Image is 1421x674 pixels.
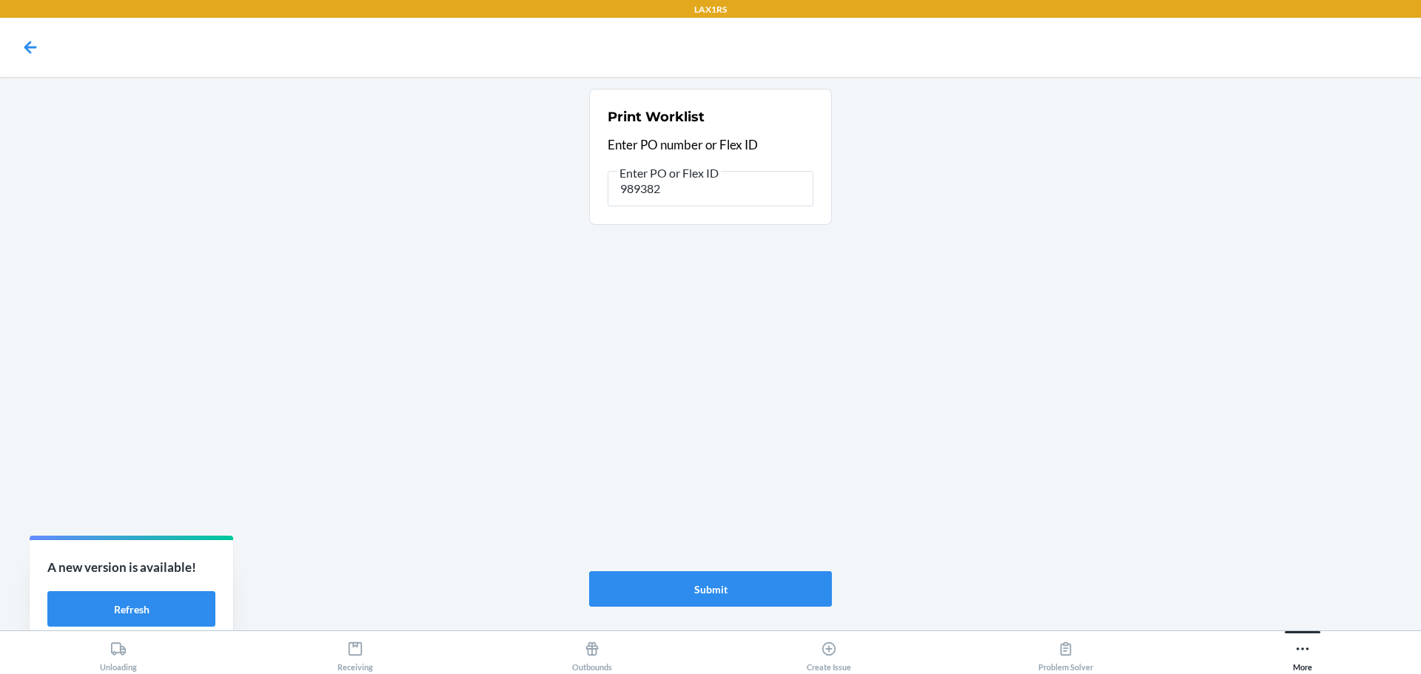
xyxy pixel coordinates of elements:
[1293,635,1312,672] div: More
[608,171,813,206] input: Enter PO or Flex ID
[474,631,710,672] button: Outbounds
[608,107,705,127] h2: Print Worklist
[572,635,612,672] div: Outbounds
[807,635,851,672] div: Create Issue
[337,635,373,672] div: Receiving
[1038,635,1093,672] div: Problem Solver
[710,631,947,672] button: Create Issue
[47,591,215,627] button: Refresh
[694,3,727,16] p: LAX1RS
[947,631,1184,672] button: Problem Solver
[47,558,215,577] p: A new version is available!
[608,135,813,155] p: Enter PO number or Flex ID
[589,571,832,607] button: Submit
[1184,631,1421,672] button: More
[100,635,137,672] div: Unloading
[237,631,474,672] button: Receiving
[617,166,721,181] span: Enter PO or Flex ID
